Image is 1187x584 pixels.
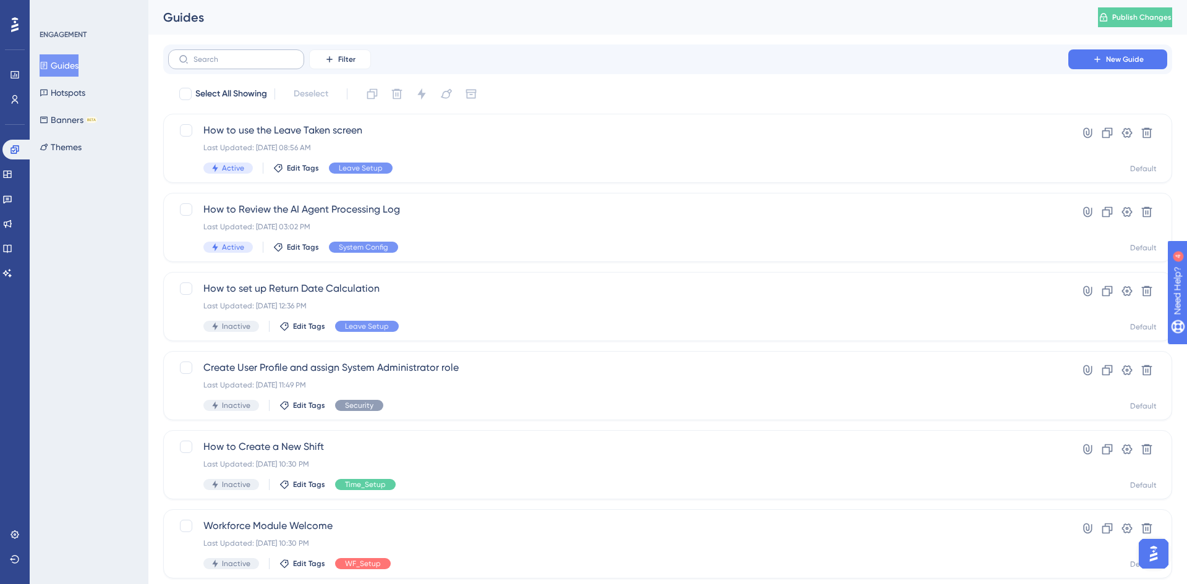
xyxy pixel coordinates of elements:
[40,54,79,77] button: Guides
[163,9,1067,26] div: Guides
[1106,54,1144,64] span: New Guide
[203,281,1033,296] span: How to set up Return Date Calculation
[1098,7,1172,27] button: Publish Changes
[293,400,325,410] span: Edit Tags
[1130,322,1157,332] div: Default
[1135,535,1172,572] iframe: UserGuiding AI Assistant Launcher
[86,117,97,123] div: BETA
[222,321,250,331] span: Inactive
[279,400,325,410] button: Edit Tags
[293,480,325,489] span: Edit Tags
[1130,401,1157,411] div: Default
[203,301,1033,311] div: Last Updated: [DATE] 12:36 PM
[1068,49,1167,69] button: New Guide
[222,400,250,410] span: Inactive
[1112,12,1172,22] span: Publish Changes
[279,480,325,489] button: Edit Tags
[40,136,82,158] button: Themes
[339,242,388,252] span: System Config
[203,123,1033,138] span: How to use the Leave Taken screen
[40,30,87,40] div: ENGAGEMENT
[293,321,325,331] span: Edit Tags
[195,87,267,101] span: Select All Showing
[203,538,1033,548] div: Last Updated: [DATE] 10:30 PM
[222,480,250,489] span: Inactive
[279,321,325,331] button: Edit Tags
[222,242,244,252] span: Active
[279,559,325,569] button: Edit Tags
[40,109,97,131] button: BannersBETA
[287,163,319,173] span: Edit Tags
[203,202,1033,217] span: How to Review the AI Agent Processing Log
[345,400,373,410] span: Security
[309,49,371,69] button: Filter
[1130,243,1157,253] div: Default
[339,163,383,173] span: Leave Setup
[222,559,250,569] span: Inactive
[29,3,77,18] span: Need Help?
[203,143,1033,153] div: Last Updated: [DATE] 08:56 AM
[345,480,386,489] span: Time_Setup
[273,242,319,252] button: Edit Tags
[1130,480,1157,490] div: Default
[222,163,244,173] span: Active
[273,163,319,173] button: Edit Tags
[294,87,328,101] span: Deselect
[203,380,1033,390] div: Last Updated: [DATE] 11:49 PM
[203,222,1033,232] div: Last Updated: [DATE] 03:02 PM
[345,559,381,569] span: WF_Setup
[1130,559,1157,569] div: Default
[287,242,319,252] span: Edit Tags
[283,83,339,105] button: Deselect
[293,559,325,569] span: Edit Tags
[203,518,1033,533] span: Workforce Module Welcome
[345,321,389,331] span: Leave Setup
[40,82,85,104] button: Hotspots
[194,55,294,64] input: Search
[86,6,90,16] div: 4
[203,439,1033,454] span: How to Create a New Shift
[203,459,1033,469] div: Last Updated: [DATE] 10:30 PM
[338,54,355,64] span: Filter
[203,360,1033,375] span: Create User Profile and assign System Administrator role
[1130,164,1157,174] div: Default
